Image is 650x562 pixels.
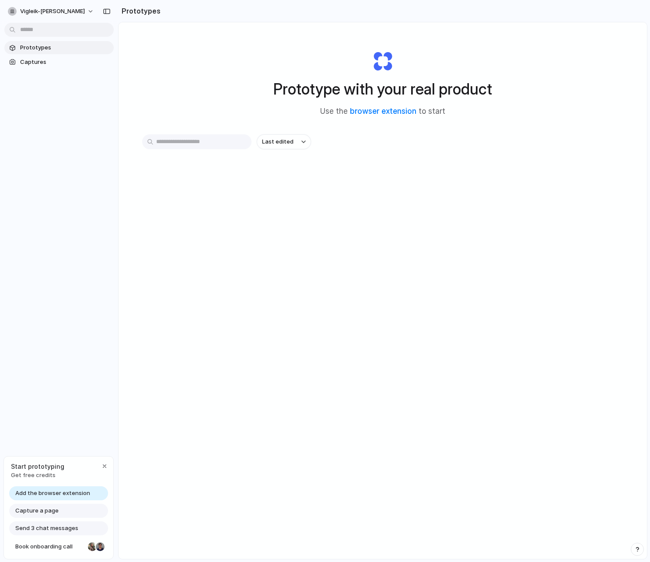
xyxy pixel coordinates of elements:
[262,137,294,146] span: Last edited
[15,489,90,498] span: Add the browser extension
[11,471,64,480] span: Get free credits
[95,541,105,552] div: Christian Iacullo
[9,540,108,554] a: Book onboarding call
[273,77,492,101] h1: Prototype with your real product
[20,7,85,16] span: vigleik-[PERSON_NAME]
[15,542,84,551] span: Book onboarding call
[320,106,445,117] span: Use the to start
[118,6,161,16] h2: Prototypes
[350,107,416,116] a: browser extension
[87,541,98,552] div: Nicole Kubica
[15,506,59,515] span: Capture a page
[15,524,78,533] span: Send 3 chat messages
[20,43,110,52] span: Prototypes
[9,486,108,500] a: Add the browser extension
[257,134,311,149] button: Last edited
[4,56,114,69] a: Captures
[4,41,114,54] a: Prototypes
[4,4,98,18] button: vigleik-[PERSON_NAME]
[20,58,110,67] span: Captures
[11,462,64,471] span: Start prototyping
